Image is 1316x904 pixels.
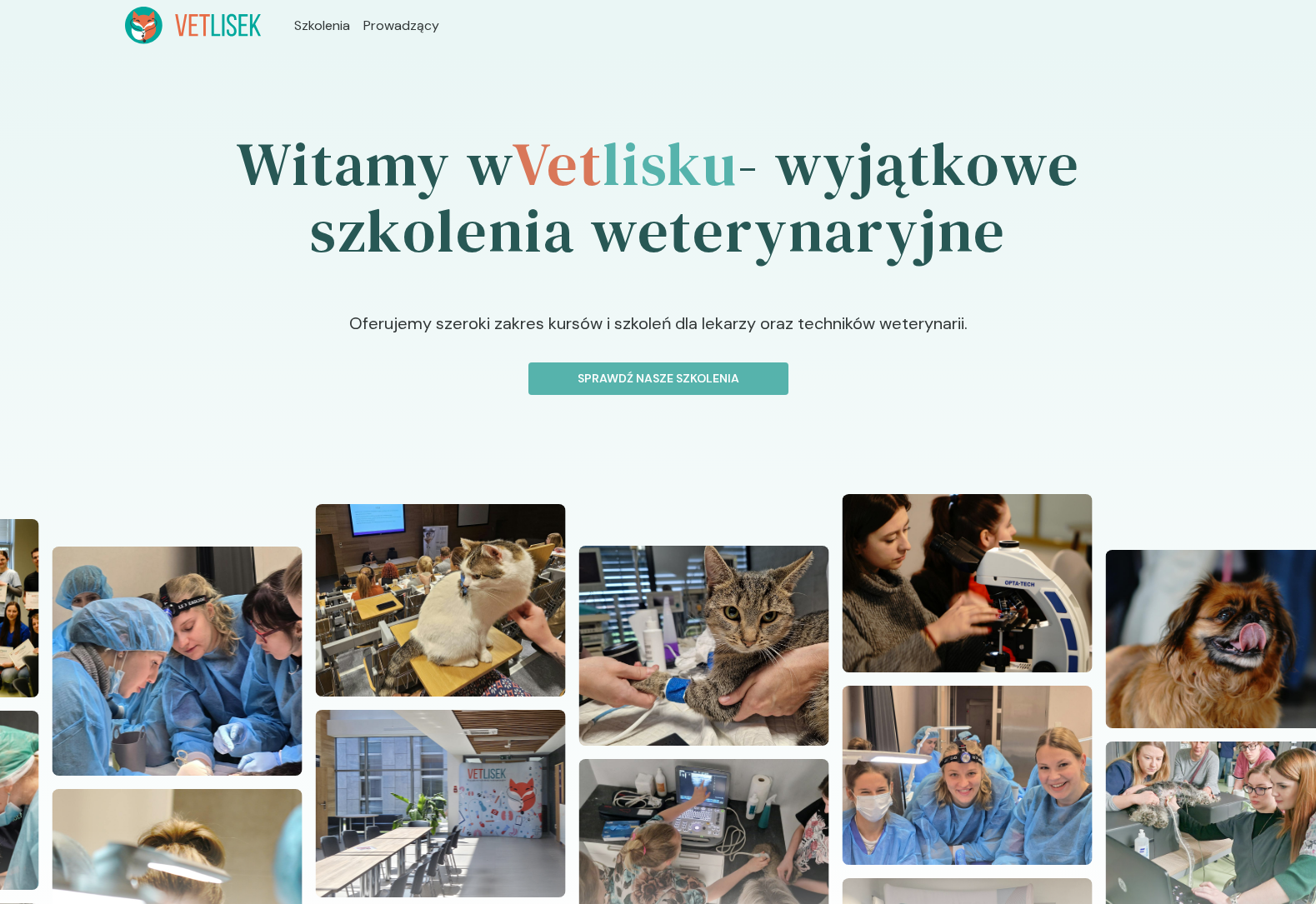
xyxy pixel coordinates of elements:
p: Oferujemy szeroki zakres kursów i szkoleń dla lekarzy oraz techników weterynarii. [219,311,1097,362]
img: Z2WOx5bqstJ98vaI_20240512_101618.jpg [316,504,566,697]
img: Z2WOrpbqstJ98vaB_DSC04907.JPG [843,494,1093,672]
h1: Witamy w - wyjątkowe szkolenia weterynaryjne [125,84,1192,311]
a: Prowadzący [363,16,439,36]
img: Z2WOopbqstJ98vZ9_20241110_112622.jpg [843,686,1093,864]
span: Vet [512,122,603,205]
a: Szkolenia [294,16,350,36]
span: lisku [603,122,738,205]
img: Z2WOzZbqstJ98vaN_20241110_112957.jpg [53,547,303,776]
img: Z2WOxZbqstJ98vaH_20240608_122030.jpg [316,710,566,897]
img: Z2WOuJbqstJ98vaF_20221127_125425.jpg [579,546,829,746]
button: Sprawdź nasze szkolenia [528,362,788,395]
p: Sprawdź nasze szkolenia [543,370,774,387]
